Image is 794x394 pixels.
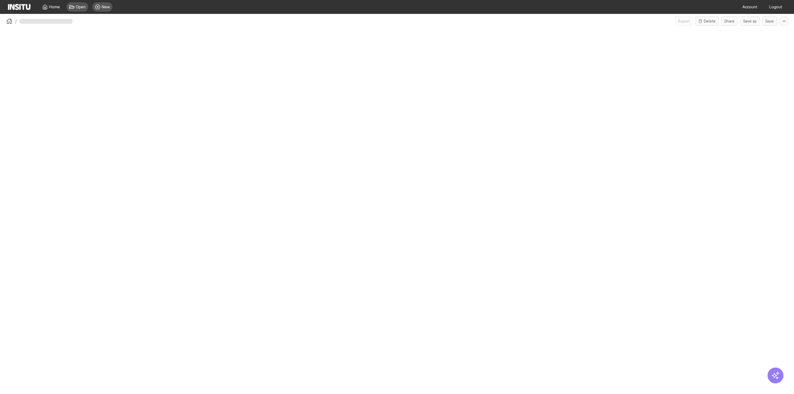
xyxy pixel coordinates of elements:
span: Home [49,4,60,10]
img: Logo [8,4,30,10]
button: / [5,17,17,25]
button: Save as [740,17,760,26]
span: New [102,4,110,10]
button: Share [721,17,737,26]
span: / [15,18,17,24]
span: Open [76,4,86,10]
button: Export [675,17,693,26]
button: Delete [695,17,719,26]
button: Save [762,17,777,26]
span: Can currently only export from Insights reports. [675,17,693,26]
